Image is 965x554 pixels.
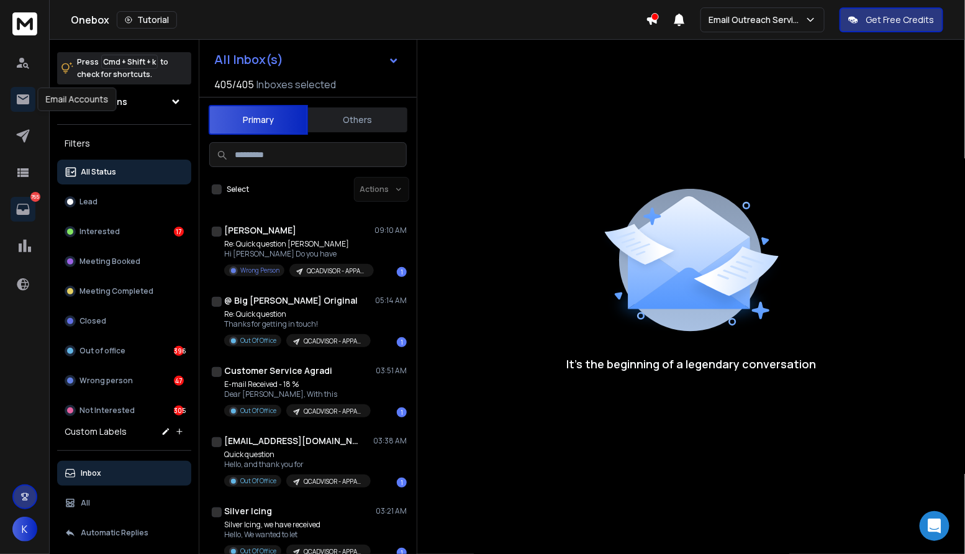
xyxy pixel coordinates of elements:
span: 405 / 405 [214,77,254,92]
p: Quick question [224,450,371,460]
p: Hello, We wanted to let [224,530,371,540]
p: Out Of Office [240,336,276,345]
p: Closed [79,316,106,326]
button: All Inbox(s) [204,47,409,72]
h1: [EMAIL_ADDRESS][DOMAIN_NAME] [224,435,361,447]
p: Hello, and thank you for [224,460,371,470]
label: Select [227,184,249,194]
button: Interested17 [57,219,191,244]
div: 1 [397,267,407,277]
button: Others [308,106,407,134]
button: All Status [57,160,191,184]
button: Inbox [57,461,191,486]
h3: Custom Labels [65,425,127,438]
p: Meeting Booked [79,257,140,266]
button: K [12,517,37,542]
button: Not Interested305 [57,398,191,423]
h1: Silver Icing [224,505,272,517]
button: Meeting Completed [57,279,191,304]
p: Silver Icing, we have received [224,520,371,530]
h1: [PERSON_NAME] [224,224,296,237]
button: Automatic Replies [57,520,191,545]
button: Primary [209,105,308,135]
p: Thanks for getting in touch! [224,319,371,329]
p: Dear [PERSON_NAME], With this [224,389,371,399]
p: QCADVISOR - APPAREL v3 [304,477,363,486]
p: Out Of Office [240,406,276,415]
div: 17 [174,227,184,237]
p: Press to check for shortcuts. [77,56,168,81]
p: 03:21 AM [376,506,407,516]
div: 305 [174,406,184,415]
p: Lead [79,197,97,207]
span: Cmd + Shift + k [101,55,158,69]
p: QCADVISOR - APPAREL v3 [304,337,363,346]
button: Lead [57,189,191,214]
h3: Filters [57,135,191,152]
p: Out of office [79,346,125,356]
p: Wrong Person [240,266,279,275]
p: Interested [79,227,120,237]
p: 03:51 AM [376,366,407,376]
button: All [57,491,191,515]
h1: Customer Service Agradi [224,365,332,377]
p: Not Interested [79,406,135,415]
a: 765 [11,197,35,222]
button: Get Free Credits [840,7,943,32]
h1: @ Big [PERSON_NAME] Original [224,294,358,307]
p: Hi [PERSON_NAME] Do you have [224,249,373,259]
div: 1 [397,337,407,347]
button: All Campaigns [57,89,191,114]
h1: All Inbox(s) [214,53,283,66]
div: 396 [174,346,184,356]
button: Tutorial [117,11,177,29]
p: 05:14 AM [375,296,407,306]
h3: Inboxes selected [256,77,336,92]
div: Onebox [71,11,646,29]
div: 1 [397,407,407,417]
p: QCADVISOR - APPAREL v3 [304,407,363,416]
p: Inbox [81,468,101,478]
p: It’s the beginning of a legendary conversation [566,355,816,373]
p: 765 [30,192,40,202]
p: All Status [81,167,116,177]
p: Get Free Credits [866,14,935,26]
p: Wrong person [79,376,133,386]
p: All [81,498,90,508]
button: Meeting Booked [57,249,191,274]
div: Open Intercom Messenger [920,511,949,541]
p: 09:10 AM [374,225,407,235]
p: Re: Quick question [224,309,371,319]
div: 1 [397,478,407,488]
p: Out Of Office [240,476,276,486]
button: Wrong person47 [57,368,191,393]
p: Email Outreach Service [709,14,805,26]
div: Email Accounts [37,88,116,111]
p: QCADVISOR - APPAREL v3 [307,266,366,276]
p: E-mail Received - 18 % [224,379,371,389]
p: Meeting Completed [79,286,153,296]
p: Automatic Replies [81,528,148,538]
button: Out of office396 [57,338,191,363]
button: Closed [57,309,191,334]
div: 47 [174,376,184,386]
p: 03:38 AM [373,436,407,446]
p: Re: Quick question [PERSON_NAME] [224,239,373,249]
